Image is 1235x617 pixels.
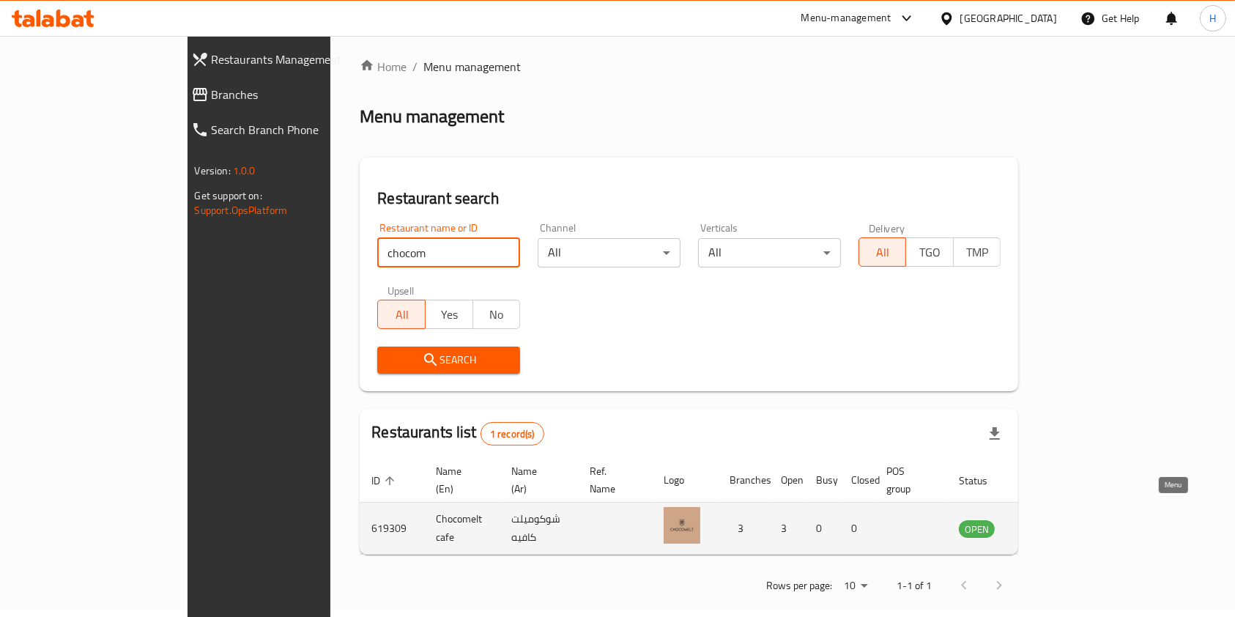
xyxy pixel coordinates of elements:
td: 3 [769,503,804,555]
input: Search for restaurant name or ID.. [377,238,520,267]
td: Chocomelt cafe [424,503,500,555]
div: Total records count [481,422,544,446]
span: Search Branch Phone [212,121,382,138]
span: ID [371,472,399,489]
a: Restaurants Management [179,42,394,77]
th: Logo [652,458,718,503]
a: Branches [179,77,394,112]
p: 1-1 of 1 [897,577,932,595]
button: No [472,300,521,329]
button: TGO [905,237,954,267]
button: Search [377,347,520,374]
span: Version: [195,161,231,180]
span: TGO [912,242,948,263]
a: Search Branch Phone [179,112,394,147]
button: TMP [953,237,1001,267]
nav: breadcrumb [360,58,1018,75]
span: All [384,304,420,325]
li: / [412,58,418,75]
th: Closed [839,458,875,503]
div: [GEOGRAPHIC_DATA] [960,10,1057,26]
span: Branches [212,86,382,103]
div: Menu-management [801,10,891,27]
button: All [858,237,907,267]
span: Restaurants Management [212,51,382,68]
div: Rows per page: [838,575,873,597]
h2: Restaurant search [377,188,1001,210]
a: Support.OpsPlatform [195,201,288,220]
th: Branches [718,458,769,503]
span: Get support on: [195,186,262,205]
button: Yes [425,300,473,329]
span: H [1209,10,1216,26]
span: Name (En) [436,462,482,498]
th: Open [769,458,804,503]
td: 0 [804,503,839,555]
h2: Restaurants list [371,421,544,446]
p: Rows per page: [766,577,832,595]
span: TMP [960,242,995,263]
label: Delivery [869,223,905,233]
span: OPEN [959,521,995,538]
div: All [538,238,680,267]
div: OPEN [959,520,995,538]
span: POS group [886,462,930,498]
button: All [377,300,426,329]
label: Upsell [387,285,415,295]
img: Chocomelt cafe [664,507,700,544]
span: Ref. Name [590,462,634,498]
td: شوكوميلت كافيه [500,503,578,555]
span: Yes [431,304,467,325]
span: Search [389,351,508,369]
span: Status [959,472,1006,489]
table: enhanced table [360,458,1075,555]
span: Name (Ar) [511,462,560,498]
span: Menu management [423,58,521,75]
span: No [479,304,515,325]
span: 1 record(s) [481,427,544,441]
td: 0 [839,503,875,555]
span: 1.0.0 [233,161,256,180]
h2: Menu management [360,105,504,128]
span: All [865,242,901,263]
th: Busy [804,458,839,503]
td: 3 [718,503,769,555]
div: Export file [977,416,1012,451]
div: All [698,238,841,267]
